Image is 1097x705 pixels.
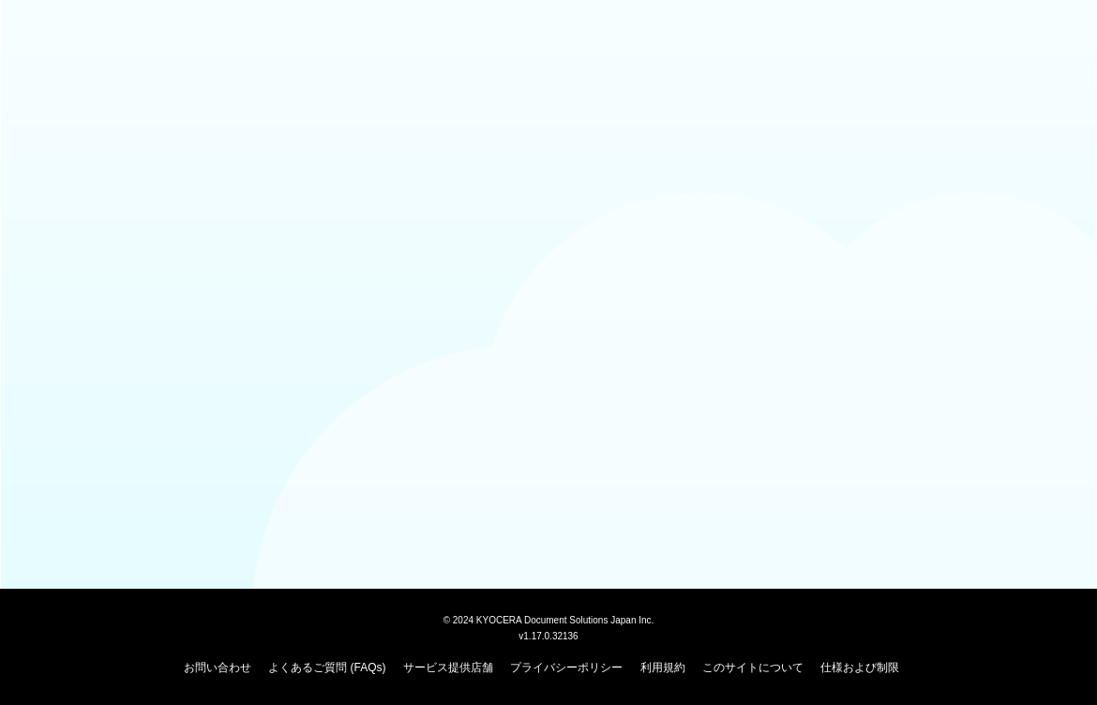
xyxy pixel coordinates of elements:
[443,613,654,625] span: © 2024 KYOCERA Document Solutions Japan Inc.
[184,661,251,674] a: お問い合わせ
[268,661,385,674] a: よくあるご質問 (FAQs)
[820,661,899,674] a: 仕様および制限
[640,661,685,674] a: 利用規約
[702,661,804,674] a: このサイトについて
[510,661,623,674] a: プライバシーポリシー
[518,630,578,641] span: v1.17.0.32136
[403,661,493,674] a: サービス提供店舗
